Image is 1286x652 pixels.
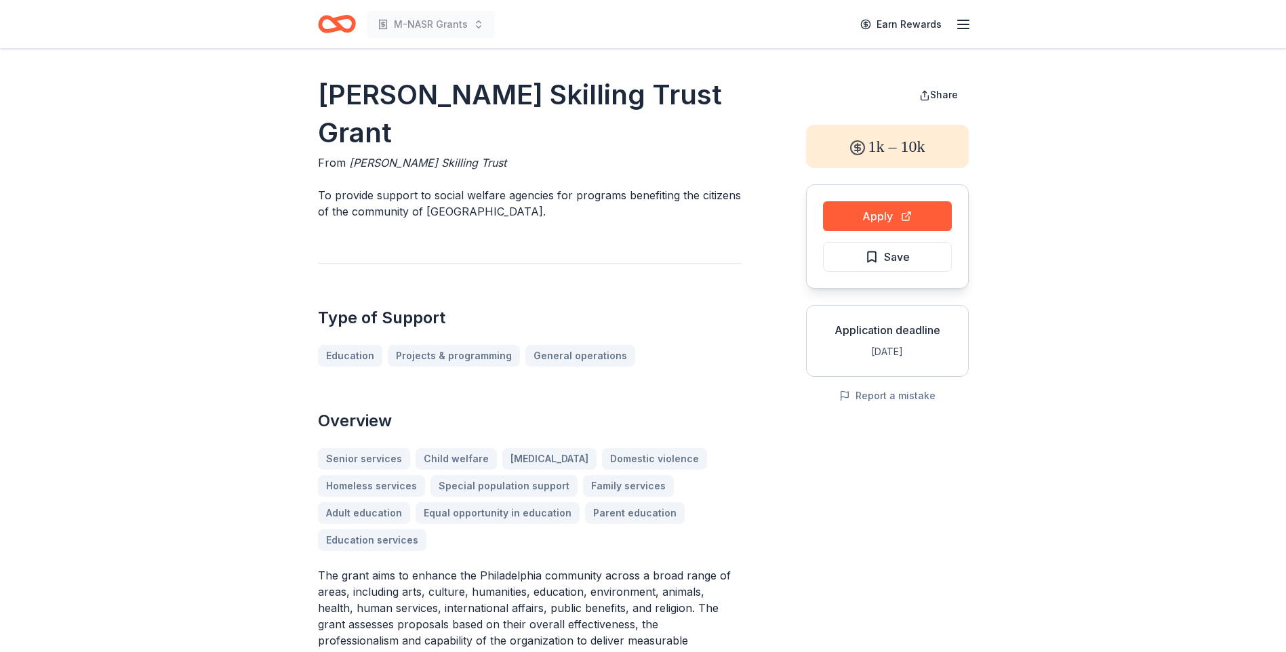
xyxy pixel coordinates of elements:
div: Application deadline [818,322,957,338]
h1: [PERSON_NAME] Skilling Trust Grant [318,76,741,152]
a: General operations [525,345,635,367]
div: [DATE] [818,344,957,360]
span: Share [930,89,958,100]
div: 1k – 10k [806,125,969,168]
a: Education [318,345,382,367]
button: Report a mistake [839,388,936,404]
a: Earn Rewards [852,12,950,37]
div: From [318,155,741,171]
span: Save [884,248,910,266]
h2: Overview [318,410,741,432]
h2: Type of Support [318,307,741,329]
button: Share [908,81,969,108]
span: [PERSON_NAME] Skilling Trust [349,156,506,169]
a: Projects & programming [388,345,520,367]
button: M-NASR Grants [367,11,495,38]
a: Home [318,8,356,40]
span: M-NASR Grants [394,16,468,33]
button: Apply [823,201,952,231]
button: Save [823,242,952,272]
p: To provide support to social welfare agencies for programs benefiting the citizens of the communi... [318,187,741,220]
